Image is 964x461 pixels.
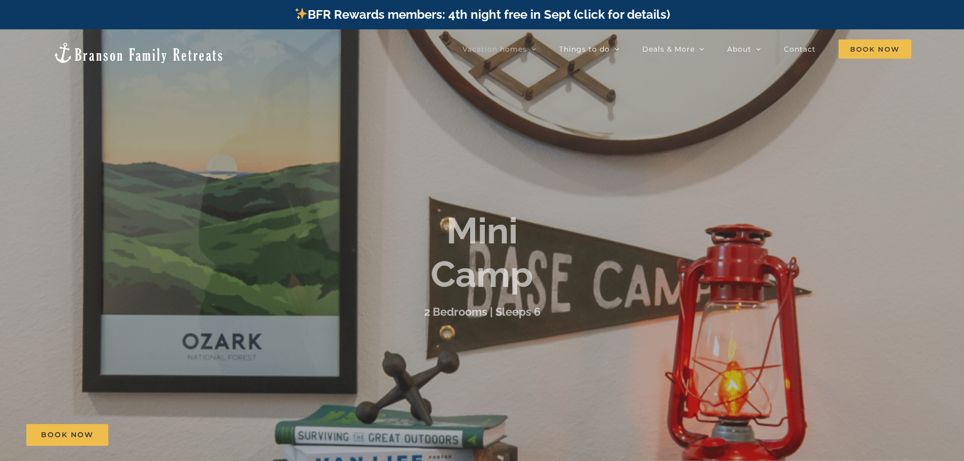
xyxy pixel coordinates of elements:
a: Book Now [26,424,108,446]
span: About [727,46,751,53]
a: Vacation homes [463,39,536,59]
a: Deals & More [642,39,704,59]
img: Branson Family Retreats Logo [53,41,224,64]
img: ✨ [295,8,307,20]
span: Book Now [41,431,94,439]
nav: Main Menu [463,39,911,59]
b: Mini Camp [431,209,533,296]
span: Things to do [559,46,610,53]
h3: 2 Bedrooms | Sleeps 6 [424,306,540,319]
a: BFR Rewards members: 4th night free in Sept (click for details) [294,7,670,22]
a: About [727,39,761,59]
span: Book Now [839,39,911,59]
a: Contact [784,39,816,59]
span: Deals & More [642,46,695,53]
span: Vacation homes [463,46,527,53]
a: Things to do [559,39,619,59]
span: Contact [784,46,816,53]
